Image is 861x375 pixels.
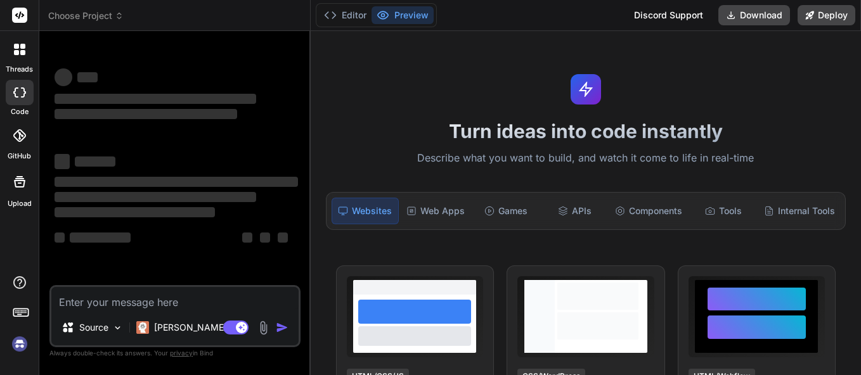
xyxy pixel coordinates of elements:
[242,232,252,243] span: ‌
[6,64,33,75] label: threads
[55,94,256,104] span: ‌
[112,322,123,333] img: Pick Models
[55,109,237,119] span: ‌
[11,106,29,117] label: code
[48,10,124,22] span: Choose Project
[55,68,72,86] span: ‌
[318,150,853,167] p: Describe what you want to build, and watch it come to life in real-time
[55,154,70,169] span: ‌
[79,321,108,334] p: Source
[541,198,608,224] div: APIs
[77,72,98,82] span: ‌
[318,120,853,143] h1: Turn ideas into code instantly
[372,6,434,24] button: Preview
[55,177,298,187] span: ‌
[278,232,288,243] span: ‌
[75,156,115,167] span: ‌
[49,347,301,359] p: Always double-check its answers. Your in Bind
[9,333,30,355] img: signin
[55,207,215,217] span: ‌
[610,198,687,224] div: Components
[8,198,32,209] label: Upload
[55,192,256,202] span: ‌
[154,321,249,334] p: [PERSON_NAME] 4 S..
[401,198,470,224] div: Web Apps
[472,198,539,224] div: Games
[256,321,271,335] img: attachment
[55,232,65,243] span: ‌
[319,6,372,24] button: Editor
[170,349,193,357] span: privacy
[136,321,149,334] img: Claude 4 Sonnet
[798,5,855,25] button: Deploy
[276,321,288,334] img: icon
[759,198,840,224] div: Internal Tools
[70,232,131,243] span: ‌
[626,5,711,25] div: Discord Support
[718,5,790,25] button: Download
[690,198,756,224] div: Tools
[260,232,270,243] span: ‌
[332,198,399,224] div: Websites
[8,151,31,162] label: GitHub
